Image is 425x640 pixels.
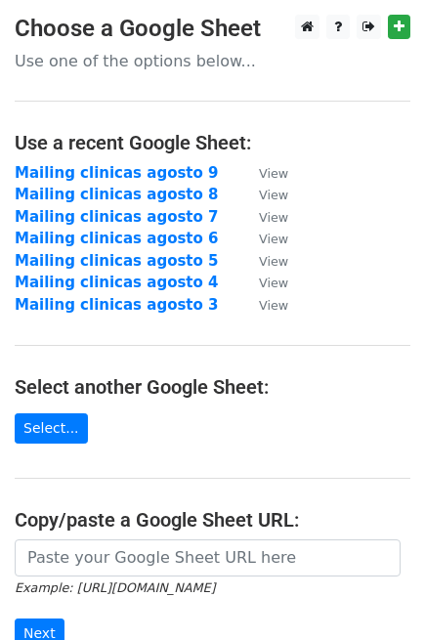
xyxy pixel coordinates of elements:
a: Mailing clinicas agosto 3 [15,296,219,314]
small: View [259,232,288,246]
a: Mailing clinicas agosto 5 [15,252,219,270]
a: View [239,274,288,291]
small: Example: [URL][DOMAIN_NAME] [15,580,215,595]
a: View [239,230,288,247]
a: View [239,252,288,270]
small: View [259,298,288,313]
a: Mailing clinicas agosto 7 [15,208,219,226]
small: View [259,166,288,181]
a: Mailing clinicas agosto 8 [15,186,219,203]
h4: Copy/paste a Google Sheet URL: [15,508,410,532]
a: Mailing clinicas agosto 4 [15,274,219,291]
h3: Choose a Google Sheet [15,15,410,43]
small: View [259,276,288,290]
p: Use one of the options below... [15,51,410,71]
h4: Select another Google Sheet: [15,375,410,399]
a: View [239,208,288,226]
a: View [239,296,288,314]
h4: Use a recent Google Sheet: [15,131,410,154]
small: View [259,188,288,202]
a: View [239,164,288,182]
input: Paste your Google Sheet URL here [15,539,401,576]
a: Mailing clinicas agosto 6 [15,230,219,247]
a: Select... [15,413,88,444]
small: View [259,254,288,269]
a: View [239,186,288,203]
a: Mailing clinicas agosto 9 [15,164,219,182]
small: View [259,210,288,225]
